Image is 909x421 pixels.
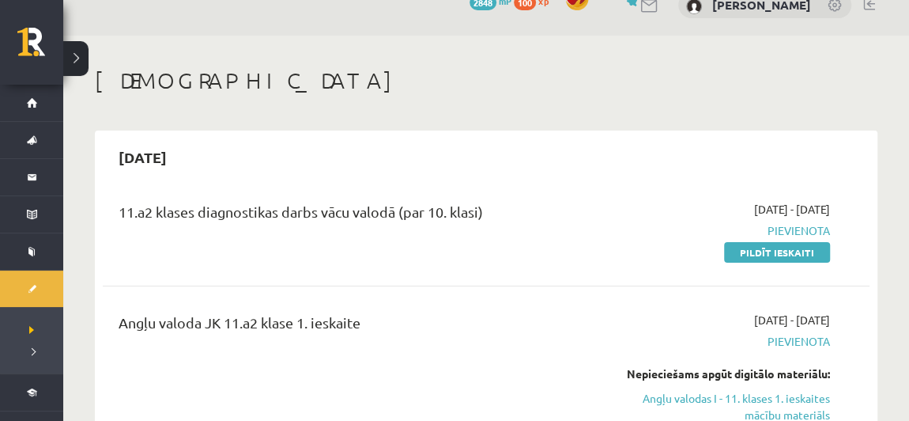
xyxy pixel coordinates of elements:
div: Nepieciešams apgūt digitālo materiālu: [609,366,830,382]
div: 11.a2 klases diagnostikas darbs vācu valodā (par 10. klasi) [119,201,585,230]
h1: [DEMOGRAPHIC_DATA] [95,67,877,94]
a: Rīgas 1. Tālmācības vidusskola [17,28,63,67]
h2: [DATE] [103,138,183,176]
a: Pildīt ieskaiti [724,242,830,263]
div: Angļu valoda JK 11.a2 klase 1. ieskaite [119,312,585,341]
span: Pievienota [609,333,830,350]
span: [DATE] - [DATE] [754,312,830,328]
span: Pievienota [609,222,830,239]
span: [DATE] - [DATE] [754,201,830,218]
